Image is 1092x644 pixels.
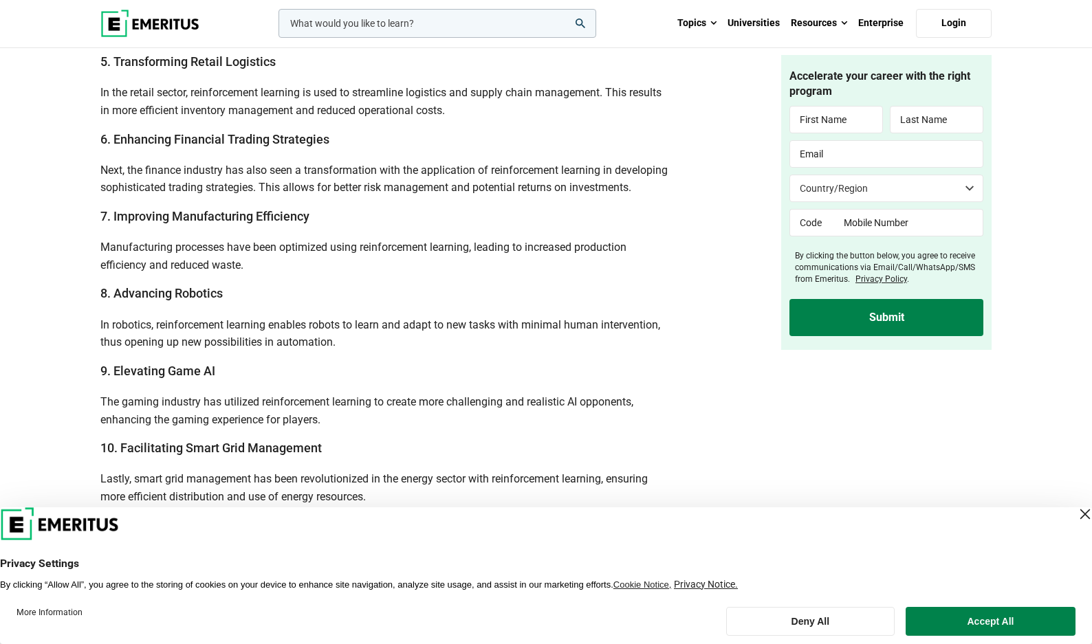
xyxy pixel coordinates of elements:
b: 6. Enhancing Financial Trading Strategies [100,132,329,146]
span: In the retail sector, reinforcement learning is used to streamline logistics and supply chain man... [100,86,662,117]
span: Manufacturing processes have been optimized using reinforcement learning, leading to increased pr... [100,241,626,271]
span: The gaming industry has utilized reinforcement learning to create more challenging and realistic ... [100,395,633,426]
b: 8. Advancing Robotics [100,286,223,300]
h4: Accelerate your career with the right program [789,69,983,100]
input: Email [789,141,983,168]
b: 7. Improving Manufacturing Efficiency [100,209,309,223]
label: By clicking the button below, you agree to receive communications via Email/Call/WhatsApp/SMS fro... [795,251,983,285]
span: Lastly, smart grid management has been revolutionized in the energy sector with reinforcement lea... [100,472,648,503]
input: Mobile Number [834,210,984,237]
input: Last Name [890,107,983,134]
span: Next, the finance industry has also seen a transformation with the application of reinforcement l... [100,164,668,195]
a: Login [916,9,992,38]
input: First Name [789,107,883,134]
input: woocommerce-product-search-field-0 [279,9,596,38]
a: Privacy Policy [855,274,907,284]
input: Code [789,210,834,237]
select: Country [789,175,983,203]
b: 9. Elevating Game AI [100,364,215,378]
b: 10. Facilitating Smart Grid Management [100,441,322,455]
input: Submit [789,299,983,336]
b: 5. Transforming Retail Logistics [100,54,276,69]
span: In robotics, reinforcement learning enables robots to learn and adapt to new tasks with minimal h... [100,318,660,349]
